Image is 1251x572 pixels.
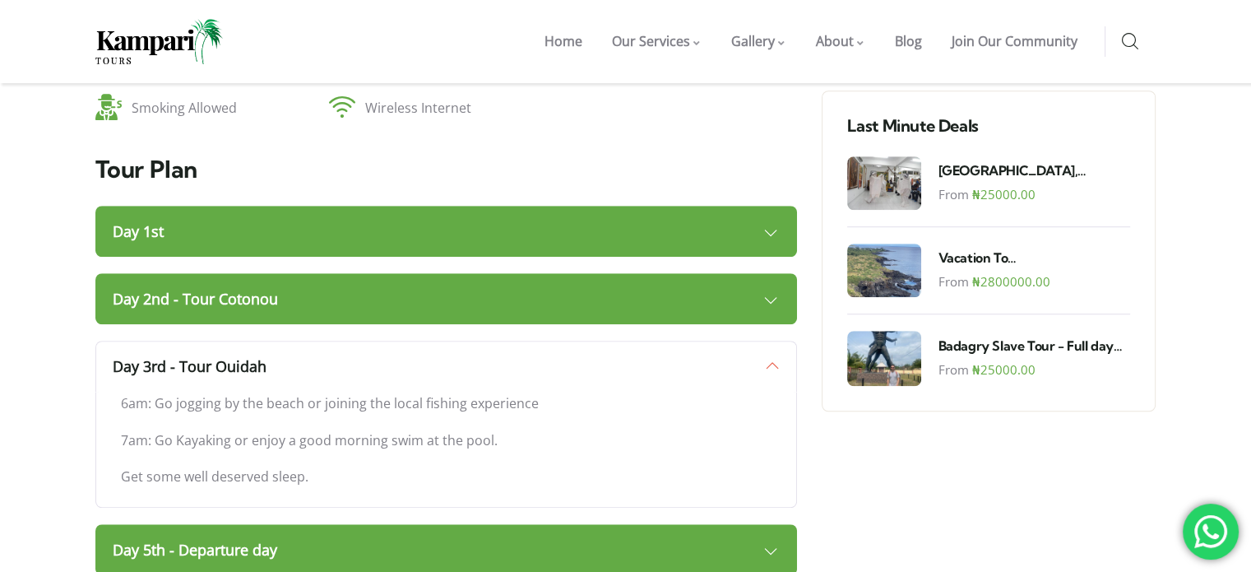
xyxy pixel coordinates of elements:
[938,359,968,380] label: From
[816,32,854,50] span: About
[121,429,772,453] p: 7am: Go Kayaking or enjoy a good morning swim at the pool.
[938,161,1130,179] a: [GEOGRAPHIC_DATA], [GEOGRAPHIC_DATA] City Tour- Any 3 days of your choice
[95,19,223,64] img: Home
[329,86,563,120] div: Wireless Internet
[971,273,980,290] span: ₦
[938,249,1130,267] a: Vacation To [GEOGRAPHIC_DATA] [DATE] - [DATE]
[121,465,772,489] p: Get some well deserved sleep.
[938,271,968,292] label: From
[938,184,968,205] label: From
[847,116,1130,136] h3: Last Minute Deals
[612,32,690,50] span: Our Services
[95,206,798,257] a: Day 1st
[971,186,980,202] span: ₦
[95,273,798,324] a: Day 2nd - Tour Cotonou
[121,392,772,416] p: 6am: Go jogging by the beach or joining the local fishing experience
[971,186,1035,202] span: 25000.00
[95,86,330,120] div: Smoking Allowed
[971,273,1049,290] span: 2800000.00
[847,156,921,210] img: Lagos, Nigeria City Tour- Any 3 days of your choice
[1183,504,1239,560] div: 'Chat
[95,341,798,392] a: Day 3rd - Tour Ouidah
[938,337,1130,355] a: Badagry Slave Tour - Full day tour
[847,244,921,297] img: Vacation To Mauritius 2024 - 2025
[952,32,1077,50] span: Join Our Community
[971,361,1035,378] span: 25000.00
[731,32,775,50] span: Gallery
[971,361,980,378] span: ₦
[847,331,921,387] img: Badagry Slave Tour - Full day tour
[95,158,798,182] h2: Tour Plan
[544,32,582,50] span: Home
[895,32,922,50] span: Blog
